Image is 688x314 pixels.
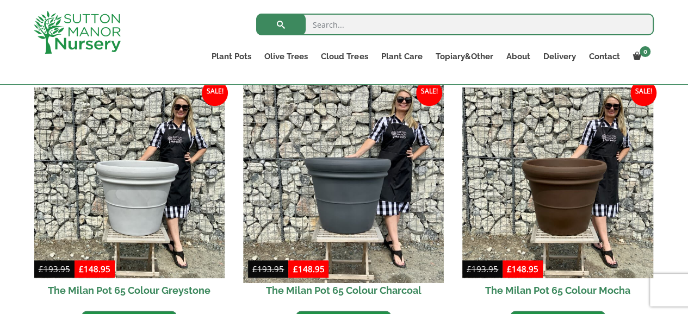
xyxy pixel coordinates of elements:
span: £ [79,263,84,274]
span: Sale! [630,80,656,106]
a: About [499,49,536,64]
a: Delivery [536,49,582,64]
a: Contact [582,49,626,64]
span: £ [39,263,44,274]
bdi: 148.95 [507,263,538,274]
a: Sale! The Milan Pot 65 Colour Charcoal [248,87,439,303]
span: £ [507,263,512,274]
a: Cloud Trees [314,49,374,64]
h2: The Milan Pot 65 Colour Charcoal [248,278,439,303]
bdi: 193.95 [252,263,284,274]
a: Olive Trees [258,49,314,64]
a: Plant Pots [205,49,258,64]
a: Topiary&Other [429,49,499,64]
h2: The Milan Pot 65 Colour Mocha [462,278,653,303]
a: Plant Care [374,49,429,64]
input: Search... [256,14,654,35]
span: 0 [640,46,650,57]
span: Sale! [416,80,442,106]
img: logo [34,11,121,54]
bdi: 193.95 [467,263,498,274]
img: The Milan Pot 65 Colour Greystone [34,87,225,278]
bdi: 193.95 [39,263,70,274]
a: 0 [626,49,654,64]
a: Sale! The Milan Pot 65 Colour Greystone [34,87,225,303]
h2: The Milan Pot 65 Colour Greystone [34,278,225,303]
img: The Milan Pot 65 Colour Charcoal [244,83,444,283]
span: Sale! [202,80,228,106]
span: £ [252,263,257,274]
bdi: 148.95 [293,263,324,274]
a: Sale! The Milan Pot 65 Colour Mocha [462,87,653,303]
bdi: 148.95 [79,263,110,274]
span: £ [293,263,297,274]
img: The Milan Pot 65 Colour Mocha [462,87,653,278]
span: £ [467,263,472,274]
